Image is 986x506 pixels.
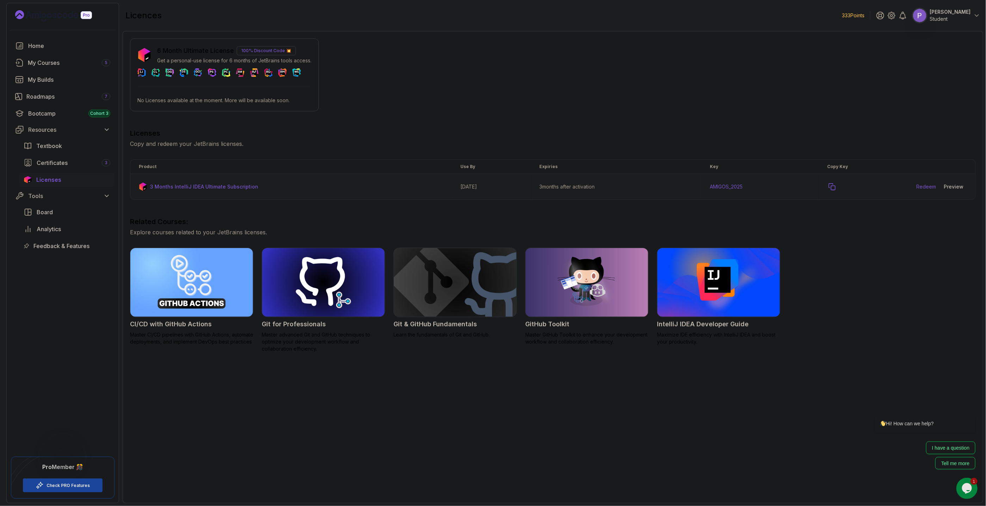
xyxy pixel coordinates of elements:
[237,46,296,55] p: 100% Discount Code 💥
[130,217,976,227] h3: Related Courses:
[393,248,517,338] a: Git & GitHub Fundamentals cardGit & GitHub FundamentalsLearn the fundamentals of Git and GitHub.
[819,160,908,174] th: Copy Key
[157,46,234,56] p: 6 Month Ultimate License
[702,174,819,200] td: AMIGOS_2025
[452,160,531,174] th: Use By
[23,478,103,493] button: Check PRO Features
[11,39,114,53] a: home
[525,331,649,345] p: Master GitHub Toolkit to enhance your development workflow and collaboration efficiency.
[37,159,68,167] span: Certificates
[393,331,517,338] p: Learn the fundamentals of Git and GitHub.
[940,180,967,194] button: Preview
[525,248,649,345] a: GitHub Toolkit cardGitHub ToolkitMaster GitHub Toolkit to enhance your development workflow and c...
[913,8,980,23] button: user profile image[PERSON_NAME]Student
[24,176,32,183] img: jetbrains icon
[37,225,61,233] span: Analytics
[139,183,147,191] img: jetbrains icon
[19,239,114,253] a: feedback
[28,75,110,84] div: My Builds
[130,331,253,345] p: Master CI/CD pipelines with GitHub Actions, automate deployments, and implement DevOps best pract...
[130,319,212,329] h2: CI/CD with GitHub Actions
[137,97,311,104] p: No Licenses available at the moment. More will be available soon.
[913,9,926,22] img: user profile image
[19,173,114,187] a: licenses
[525,319,569,329] h2: GitHub Toolkit
[956,478,979,499] iframe: chat widget
[531,174,702,200] td: 3 months after activation
[130,128,976,138] h3: Licenses
[11,73,114,87] a: builds
[105,160,107,166] span: 3
[28,58,110,67] div: My Courses
[11,106,114,121] a: bootcamp
[157,57,311,64] p: Get a personal-use license for 6 months of JetBrains tools access.
[105,60,107,66] span: 5
[394,248,516,317] img: Git & GitHub Fundamentals card
[137,48,151,62] img: jetbrains icon
[657,331,780,345] p: Maximize IDE efficiency with IntelliJ IDEA and boost your productivity.
[930,8,971,16] p: [PERSON_NAME]
[130,140,976,148] p: Copy and redeem your JetBrains licenses.
[130,160,452,174] th: Product
[19,222,114,236] a: analytics
[657,248,780,345] a: IntelliJ IDEA Developer Guide cardIntelliJ IDEA Developer GuideMaximize IDE efficiency with Intel...
[28,125,110,134] div: Resources
[28,192,110,200] div: Tools
[46,483,90,488] a: Check PRO Features
[36,142,62,150] span: Textbook
[262,248,385,317] img: Git for Professionals card
[36,175,61,184] span: Licenses
[944,183,963,190] div: Preview
[28,109,110,118] div: Bootcamp
[852,350,979,474] iframe: chat widget
[19,139,114,153] a: textbook
[130,248,253,345] a: CI/CD with GitHub Actions cardCI/CD with GitHub ActionsMaster CI/CD pipelines with GitHub Actions...
[930,16,971,23] p: Student
[916,183,936,190] a: Redeem
[11,190,114,202] button: Tools
[28,42,110,50] div: Home
[105,94,107,99] span: 7
[130,248,253,317] img: CI/CD with GitHub Actions card
[262,319,326,329] h2: Git for Professionals
[393,319,477,329] h2: Git & GitHub Fundamentals
[130,228,976,236] p: Explore courses related to your JetBrains licenses.
[657,248,780,317] img: IntelliJ IDEA Developer Guide card
[19,156,114,170] a: certificates
[33,242,89,250] span: Feedback & Features
[11,56,114,70] a: courses
[37,208,53,216] span: Board
[842,12,864,19] p: 333 Points
[125,10,162,21] h2: licences
[90,111,108,116] span: Cohort 3
[26,92,110,101] div: Roadmaps
[19,205,114,219] a: board
[452,174,531,200] td: [DATE]
[11,90,114,104] a: roadmaps
[526,248,648,317] img: GitHub Toolkit card
[15,10,108,21] a: Landing page
[11,123,114,136] button: Resources
[262,248,385,352] a: Git for Professionals cardGit for ProfessionalsMaster advanced Git and GitHub techniques to optim...
[150,183,258,190] p: 3 Months IntelliJ IDEA Ultimate Subscription
[531,160,702,174] th: Expiries
[702,160,819,174] th: Key
[262,331,385,352] p: Master advanced Git and GitHub techniques to optimize your development workflow and collaboration...
[657,319,749,329] h2: IntelliJ IDEA Developer Guide
[827,182,837,192] button: copy-button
